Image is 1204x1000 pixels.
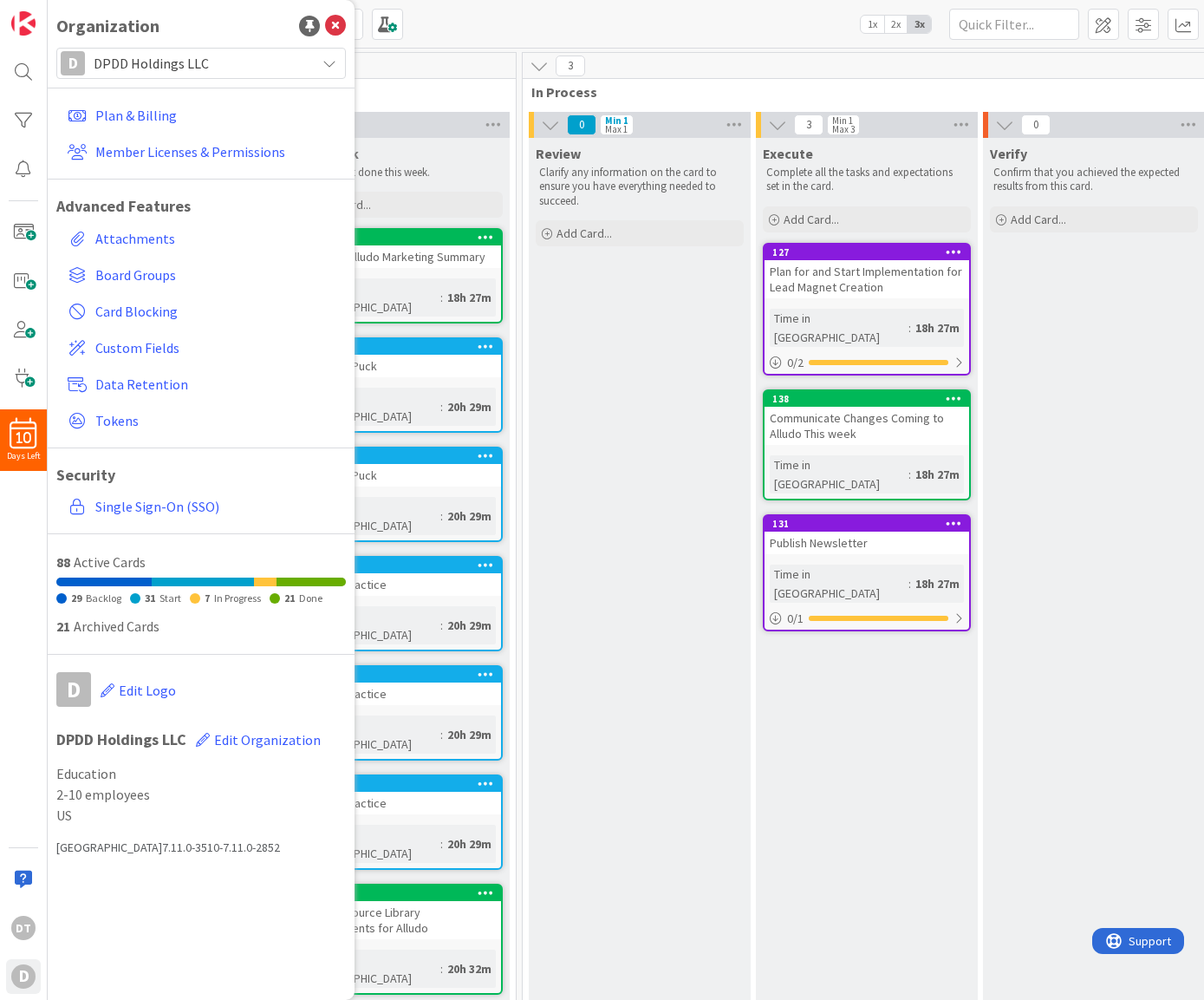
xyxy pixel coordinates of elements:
[443,959,496,978] div: 20h 32m
[949,9,1079,40] input: Quick Filter...
[832,116,853,125] div: Min 1
[295,556,503,651] a: 134Hockey PracticeTime in [GEOGRAPHIC_DATA]:20h 29m
[61,405,346,436] a: Tokens
[95,265,339,285] span: Board Groups
[11,11,36,36] img: Visit kanbanzone.com
[296,245,501,268] div: Write up Alludo Marketing Summary
[296,901,501,939] div: Write Resource Library Requirements for Alludo
[296,776,501,792] div: 132
[86,592,121,605] span: Backlog
[536,145,581,162] span: Review
[71,592,81,605] span: 29
[56,722,346,758] h1: DPDD Holdings LLC
[159,592,181,605] span: Start
[770,455,908,493] div: Time in [GEOGRAPHIC_DATA]
[765,391,969,445] div: 138Communicate Changes Coming to Alludo This week
[61,332,346,363] a: Custom Fields
[884,16,908,33] span: 2x
[56,197,346,216] h1: Advanced Features
[290,83,494,101] span: To Do
[214,592,261,605] span: In Progress
[765,407,969,445] div: Communicate Changes Coming to Alludo This week
[766,166,967,194] p: Complete all the tasks and expectations set in the card.
[56,839,346,857] div: [GEOGRAPHIC_DATA] 7.11.0-3510-7.11.0-2852
[296,558,501,596] div: 134Hockey Practice
[61,259,346,291] a: Board Groups
[56,763,346,784] span: Education
[440,288,443,307] span: :
[440,507,443,526] span: :
[296,776,501,814] div: 132Hockey Practice
[214,731,321,748] span: Edit Organization
[531,83,1189,101] span: In Process
[295,337,503,433] a: 136Stick and PuckTime in [GEOGRAPHIC_DATA]:20h 29m
[100,672,177,709] button: Edit Logo
[56,466,346,485] h1: Security
[765,516,969,554] div: 131Publish Newsletter
[763,243,971,376] a: 127Plan for and Start Implementation for Lead Magnet CreationTime in [GEOGRAPHIC_DATA]:18h 27m0/2
[296,230,501,268] div: 139Write up Alludo Marketing Summary
[302,278,440,317] div: Time in [GEOGRAPHIC_DATA]
[296,667,501,705] div: 133Hockey Practice
[56,616,346,637] div: Archived Cards
[556,225,612,241] span: Add Card...
[119,682,176,699] span: Edit Logo
[763,389,971,500] a: 138Communicate Changes Coming to Alludo This weekTime in [GEOGRAPHIC_DATA]:18h 27m
[295,665,503,761] a: 133Hockey PracticeTime in [GEOGRAPHIC_DATA]:20h 29m
[299,592,322,605] span: Done
[440,725,443,744] span: :
[908,16,931,33] span: 3x
[605,125,628,134] div: Max 1
[61,100,346,131] a: Plan & Billing
[440,959,443,978] span: :
[302,606,440,644] div: Time in [GEOGRAPHIC_DATA]
[861,16,884,33] span: 1x
[298,166,499,180] p: Cards to get done this week.
[832,125,855,134] div: Max 3
[990,145,1027,162] span: Verify
[296,886,501,901] div: 129
[56,618,70,635] span: 21
[296,667,501,683] div: 133
[16,432,31,444] span: 10
[296,464,501,487] div: Stick and Puck
[765,391,969,407] div: 138
[911,574,964,593] div: 18h 27m
[56,784,346,805] span: 2-10 employees
[94,51,307,75] span: DPDD Holdings LLC
[61,369,346,400] a: Data Retention
[296,230,501,245] div: 139
[763,145,813,162] span: Execute
[296,886,501,939] div: 129Write Resource Library Requirements for Alludo
[56,552,346,572] div: Active Cards
[56,553,70,571] span: 88
[443,616,496,635] div: 20h 29m
[302,825,440,863] div: Time in [GEOGRAPHIC_DATA]
[443,397,496,416] div: 20h 29m
[787,354,804,372] span: 0 / 2
[95,410,339,431] span: Tokens
[765,516,969,532] div: 131
[302,497,440,535] div: Time in [GEOGRAPHIC_DATA]
[993,166,1194,194] p: Confirm that you achieved the expected results from this card.
[302,950,440,988] div: Time in [GEOGRAPHIC_DATA]
[295,884,503,995] a: 129Write Resource Library Requirements for AlludoTime in [GEOGRAPHIC_DATA]:20h 32m
[195,722,322,758] button: Edit Organization
[440,834,443,853] span: :
[296,448,501,464] div: 135
[443,507,496,526] div: 20h 29m
[296,558,501,573] div: 134
[36,3,79,23] span: Support
[61,51,85,75] div: D
[61,136,346,167] a: Member Licenses & Permissions
[772,518,969,530] div: 131
[205,592,210,605] span: 7
[296,355,501,377] div: Stick and Puck
[304,450,501,462] div: 135
[787,610,804,628] span: 0 / 1
[908,574,911,593] span: :
[296,573,501,596] div: Hockey Practice
[911,465,964,484] div: 18h 27m
[605,116,628,125] div: Min 1
[56,805,346,826] span: US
